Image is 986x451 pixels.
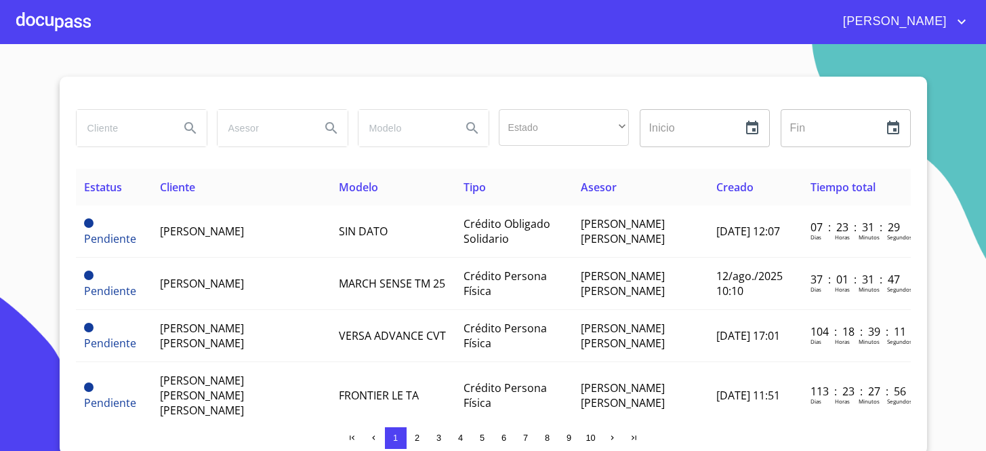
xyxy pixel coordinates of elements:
[464,380,547,410] span: Crédito Persona Física
[810,220,902,235] p: 07 : 23 : 31 : 29
[493,427,515,449] button: 6
[887,286,912,293] p: Segundos
[458,433,463,443] span: 4
[339,328,446,343] span: VERSA ADVANCE CVT
[450,427,472,449] button: 4
[810,384,902,399] p: 113 : 23 : 27 : 56
[810,233,821,241] p: Dias
[436,433,441,443] span: 3
[456,112,489,144] button: Search
[415,433,419,443] span: 2
[84,180,122,195] span: Estatus
[835,397,850,405] p: Horas
[499,109,629,146] div: ​
[339,180,378,195] span: Modelo
[77,110,169,146] input: search
[887,397,912,405] p: Segundos
[515,427,537,449] button: 7
[810,272,902,287] p: 37 : 01 : 31 : 47
[385,427,407,449] button: 1
[567,433,571,443] span: 9
[859,286,880,293] p: Minutos
[581,269,665,298] span: [PERSON_NAME] [PERSON_NAME]
[835,233,850,241] p: Horas
[810,338,821,345] p: Dias
[160,373,244,418] span: [PERSON_NAME] [PERSON_NAME] [PERSON_NAME]
[480,433,485,443] span: 5
[716,269,783,298] span: 12/ago./2025 10:10
[716,388,780,403] span: [DATE] 11:51
[84,323,94,332] span: Pendiente
[472,427,493,449] button: 5
[218,110,310,146] input: search
[545,433,550,443] span: 8
[833,11,970,33] button: account of current user
[393,433,398,443] span: 1
[464,216,550,246] span: Crédito Obligado Solidario
[859,397,880,405] p: Minutos
[464,321,547,351] span: Crédito Persona Física
[887,233,912,241] p: Segundos
[407,427,428,449] button: 2
[716,328,780,343] span: [DATE] 17:01
[358,110,451,146] input: search
[586,433,595,443] span: 10
[428,427,450,449] button: 3
[84,218,94,228] span: Pendiente
[523,433,528,443] span: 7
[835,338,850,345] p: Horas
[339,388,419,403] span: FRONTIER LE TA
[84,283,136,298] span: Pendiente
[859,338,880,345] p: Minutos
[859,233,880,241] p: Minutos
[160,321,244,351] span: [PERSON_NAME] [PERSON_NAME]
[581,216,665,246] span: [PERSON_NAME] [PERSON_NAME]
[558,427,580,449] button: 9
[464,269,547,298] span: Crédito Persona Física
[84,231,136,246] span: Pendiente
[339,276,445,291] span: MARCH SENSE TM 25
[160,224,244,239] span: [PERSON_NAME]
[716,180,754,195] span: Creado
[84,383,94,392] span: Pendiente
[501,433,506,443] span: 6
[887,338,912,345] p: Segundos
[581,380,665,410] span: [PERSON_NAME] [PERSON_NAME]
[84,336,136,351] span: Pendiente
[810,324,902,339] p: 104 : 18 : 39 : 11
[537,427,558,449] button: 8
[464,180,486,195] span: Tipo
[810,397,821,405] p: Dias
[339,224,388,239] span: SIN DATO
[716,224,780,239] span: [DATE] 12:07
[833,11,953,33] span: [PERSON_NAME]
[835,286,850,293] p: Horas
[810,180,876,195] span: Tiempo total
[581,180,617,195] span: Asesor
[580,427,602,449] button: 10
[581,321,665,351] span: [PERSON_NAME] [PERSON_NAME]
[84,271,94,280] span: Pendiente
[160,276,244,291] span: [PERSON_NAME]
[810,286,821,293] p: Dias
[160,180,195,195] span: Cliente
[84,395,136,410] span: Pendiente
[315,112,348,144] button: Search
[174,112,207,144] button: Search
